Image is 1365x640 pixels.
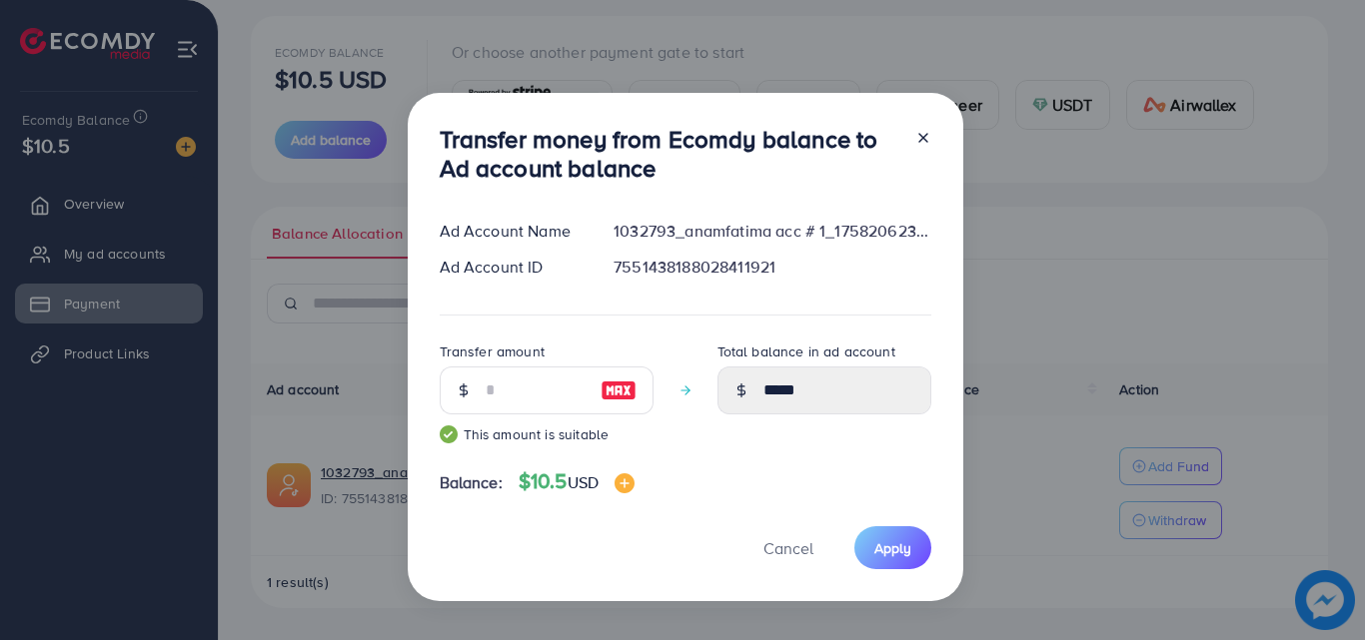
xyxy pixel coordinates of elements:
div: 7551438188028411921 [598,256,946,279]
small: This amount is suitable [440,424,654,444]
label: Total balance in ad account [717,341,895,361]
label: Transfer amount [440,341,545,361]
span: Apply [874,538,911,558]
span: Cancel [763,537,813,559]
div: 1032793_anamfatima acc # 1_1758206230258 [598,220,946,243]
img: image [615,473,635,493]
div: Ad Account Name [424,220,599,243]
h4: $10.5 [519,469,635,494]
img: image [601,378,637,402]
div: Ad Account ID [424,256,599,279]
button: Cancel [738,526,838,569]
span: USD [568,471,599,493]
button: Apply [854,526,931,569]
img: guide [440,425,458,443]
span: Balance: [440,471,503,494]
h3: Transfer money from Ecomdy balance to Ad account balance [440,125,899,183]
